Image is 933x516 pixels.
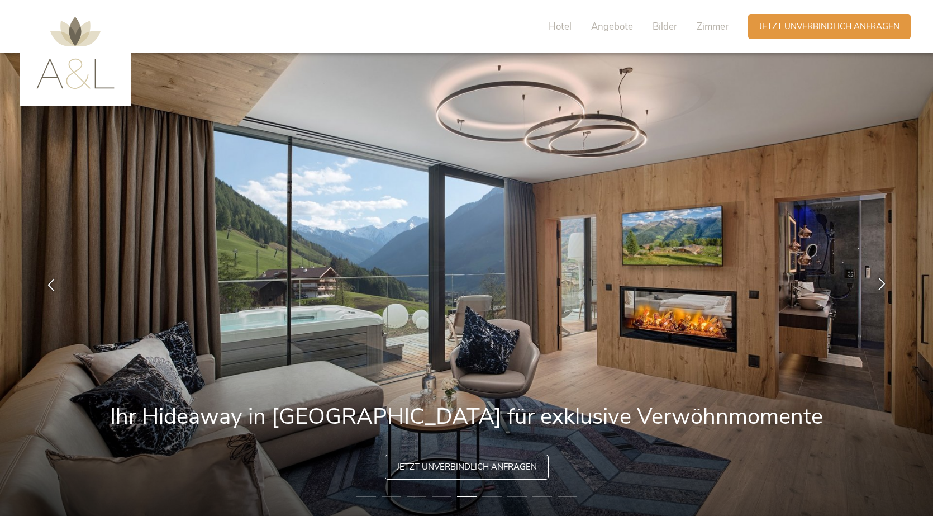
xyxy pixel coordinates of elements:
span: Angebote [591,20,633,33]
span: Jetzt unverbindlich anfragen [759,21,899,32]
span: Zimmer [697,20,729,33]
span: Jetzt unverbindlich anfragen [397,461,537,473]
span: Hotel [549,20,572,33]
span: Bilder [653,20,677,33]
img: AMONTI & LUNARIS Wellnessresort [36,17,115,89]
